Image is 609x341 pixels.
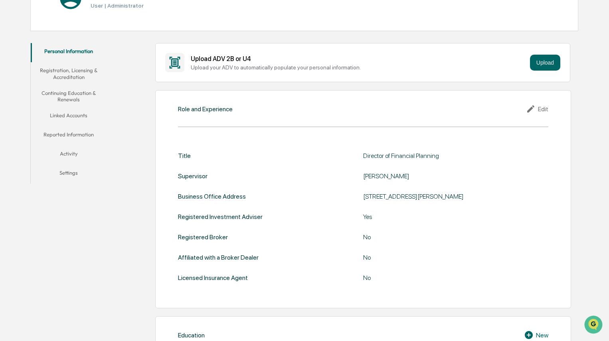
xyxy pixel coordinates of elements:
button: Activity [31,146,107,165]
div: Affiliated with a Broker Dealer [178,254,259,261]
p: How can we help? [8,16,145,29]
div: No [363,274,548,282]
button: Registration, Licensing & Accreditation [31,62,107,85]
button: Start new chat [136,63,145,73]
iframe: Open customer support [583,315,605,336]
div: 🔎 [8,116,14,122]
div: Director of Financial Planning [363,152,548,160]
span: Attestations [66,100,99,108]
div: Title [178,152,191,160]
div: Licensed Insurance Agent [178,274,248,282]
span: Data Lookup [16,115,50,123]
a: Powered byPylon [56,134,97,141]
div: Upload your ADV to automatically populate your personal information. [191,64,527,71]
div: No [363,233,548,241]
div: Role and Experience [178,105,233,113]
a: 🔎Data Lookup [5,112,53,126]
h3: User | Administrator [91,2,162,9]
div: Business Office Address [178,193,246,200]
img: 1746055101610-c473b297-6a78-478c-a979-82029cc54cd1 [8,61,22,75]
span: Pylon [79,135,97,141]
a: 🗄️Attestations [55,97,102,111]
div: Start new chat [27,61,131,69]
button: Linked Accounts [31,107,107,126]
span: Preclearance [16,100,51,108]
div: [STREET_ADDRESS][PERSON_NAME] [363,193,548,200]
div: New [524,330,548,340]
button: Settings [31,165,107,184]
button: Continuing Education & Renewals [31,85,107,108]
div: 🖐️ [8,101,14,107]
div: Upload ADV 2B or U4 [191,55,527,63]
div: No [363,254,548,261]
button: Upload [530,55,560,71]
a: 🖐️Preclearance [5,97,55,111]
div: We're available if you need us! [27,69,101,75]
div: Yes [363,213,548,221]
div: Registered Investment Adviser [178,213,263,221]
div: 🗄️ [58,101,64,107]
div: Supervisor [178,172,208,180]
div: secondary tabs example [31,43,107,184]
div: Education [178,331,205,339]
div: Registered Broker [178,233,228,241]
button: Personal Information [31,43,107,62]
button: Reported Information [31,126,107,146]
div: [PERSON_NAME] [363,172,548,180]
div: Edit [526,104,548,114]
